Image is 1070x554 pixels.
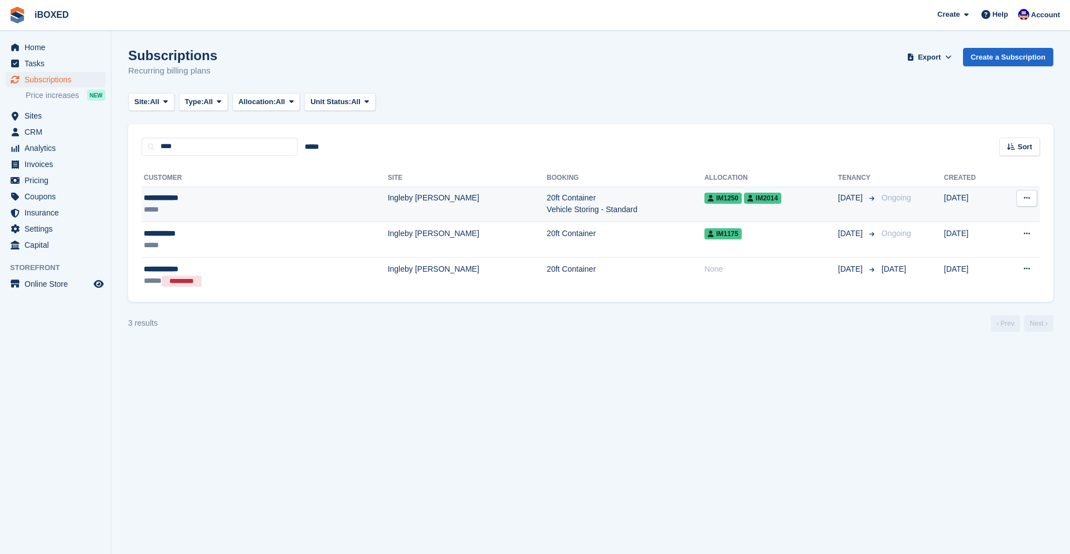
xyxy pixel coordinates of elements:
span: [DATE] [838,263,865,275]
nav: Page [989,315,1056,332]
span: IM2014 [744,193,781,204]
a: menu [6,124,105,140]
span: [DATE] [838,192,865,204]
span: IM1250 [704,193,742,204]
span: Create [937,9,960,20]
a: menu [6,108,105,124]
a: iBOXED [30,6,73,24]
a: menu [6,173,105,188]
td: 20ft Container [547,222,704,258]
span: Account [1031,9,1060,21]
img: Noor Rashid [1018,9,1029,20]
span: Insurance [25,205,91,220]
span: Analytics [25,140,91,156]
span: Ongoing [882,193,911,202]
a: Price increases NEW [26,89,105,101]
a: menu [6,72,105,87]
a: menu [6,205,105,220]
th: Customer [142,169,388,187]
a: menu [6,140,105,156]
a: Previous [991,315,1020,332]
span: Export [918,52,941,63]
span: Price increases [26,90,79,101]
td: [DATE] [944,187,999,222]
a: Preview store [92,277,105,291]
td: 20ft Container Vehicle Storing - Standard [547,187,704,222]
span: All [203,96,213,107]
a: Next [1024,315,1053,332]
th: Allocation [704,169,838,187]
button: Type: All [179,93,228,111]
span: Settings [25,221,91,237]
a: Create a Subscription [963,48,1053,66]
span: Invoices [25,156,91,172]
span: Online Store [25,276,91,292]
td: Ingleby [PERSON_NAME] [388,257,547,293]
div: NEW [87,90,105,101]
span: Ongoing [882,229,911,238]
div: None [704,263,838,275]
span: Sites [25,108,91,124]
span: IM1175 [704,228,742,239]
span: Subscriptions [25,72,91,87]
button: Export [905,48,954,66]
p: Recurring billing plans [128,65,217,77]
span: Sort [1018,141,1032,153]
a: menu [6,237,105,253]
span: Help [993,9,1008,20]
th: Site [388,169,547,187]
a: menu [6,56,105,71]
span: Capital [25,237,91,253]
span: [DATE] [882,264,906,273]
th: Booking [547,169,704,187]
span: Allocation: [239,96,276,107]
span: Pricing [25,173,91,188]
h1: Subscriptions [128,48,217,63]
span: Type: [185,96,204,107]
a: menu [6,276,105,292]
button: Allocation: All [232,93,300,111]
button: Unit Status: All [304,93,375,111]
span: Home [25,40,91,55]
img: stora-icon-8386f47178a22dfd0bd8f6a31ec36ba5ce8667c1dd55bd0f319d3a0aa187defe.svg [9,7,26,23]
a: menu [6,221,105,237]
span: All [150,96,159,107]
div: 3 results [128,317,158,329]
span: [DATE] [838,228,865,239]
th: Created [944,169,999,187]
span: Site: [134,96,150,107]
a: menu [6,189,105,204]
span: Unit Status: [310,96,351,107]
span: All [276,96,285,107]
td: 20ft Container [547,257,704,293]
td: Ingleby [PERSON_NAME] [388,187,547,222]
span: Coupons [25,189,91,204]
span: CRM [25,124,91,140]
td: Ingleby [PERSON_NAME] [388,222,547,258]
span: All [351,96,361,107]
a: menu [6,156,105,172]
th: Tenancy [838,169,877,187]
td: [DATE] [944,222,999,258]
a: menu [6,40,105,55]
span: Tasks [25,56,91,71]
button: Site: All [128,93,174,111]
td: [DATE] [944,257,999,293]
span: Storefront [10,262,111,273]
